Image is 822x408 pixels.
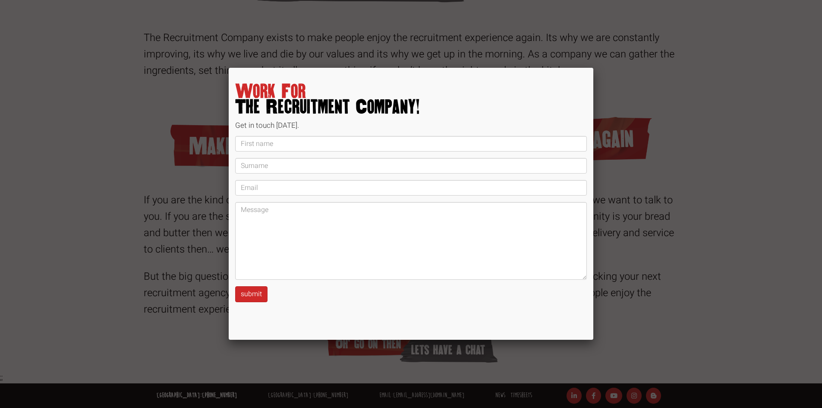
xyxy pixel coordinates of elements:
button: submit [235,286,268,302]
input: Email [235,180,587,196]
h2: Work For [235,84,587,115]
a: Close [586,60,601,76]
span: The Recruitment Company! [235,99,587,115]
p: Get in touch [DATE]. [235,120,587,131]
input: Surname [235,158,587,174]
input: First name [235,136,587,152]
